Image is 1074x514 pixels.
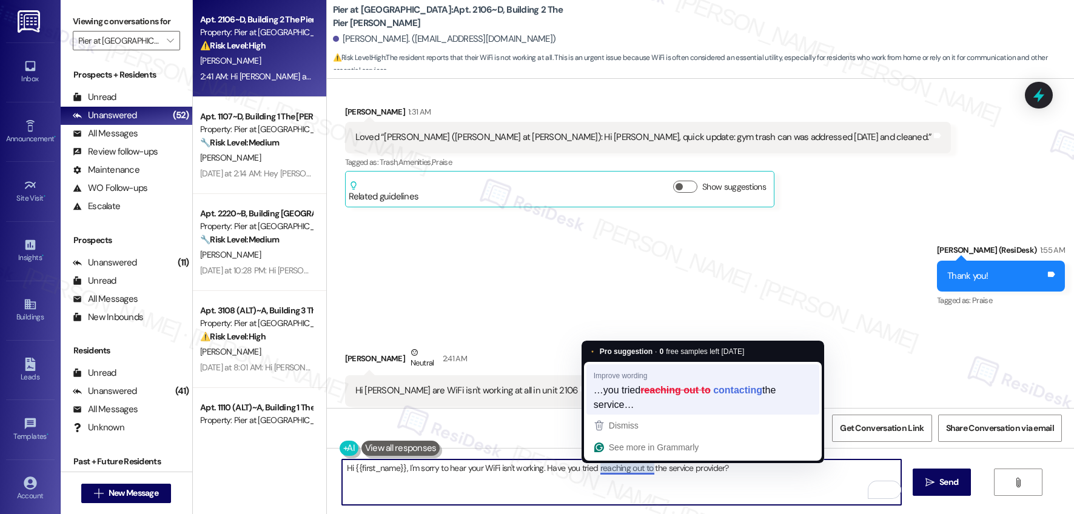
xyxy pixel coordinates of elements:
a: Site Visit • [6,175,55,208]
button: Get Conversation Link [832,415,931,442]
div: Unread [73,275,116,287]
div: Escalate [73,200,120,213]
img: ResiDesk Logo [18,10,42,33]
strong: ⚠️ Risk Level: High [200,331,266,342]
a: Templates • [6,413,55,446]
div: Loved “[PERSON_NAME] ([PERSON_NAME] at [PERSON_NAME]): Hi [PERSON_NAME], quick update: gym trash ... [355,131,932,144]
div: 2:41 AM: Hi [PERSON_NAME] are WiFi isn't working at all in unit 2106 [200,71,434,82]
label: Viewing conversations for [73,12,180,31]
div: All Messages [73,403,138,416]
div: Neutral [408,346,436,372]
div: [PERSON_NAME] (ResiDesk) [937,244,1065,261]
div: Thank you! [947,270,988,282]
span: : The resident reports that their WiFi is not working at all. This is an urgent issue because WiF... [333,52,1074,78]
div: Property: Pier at [GEOGRAPHIC_DATA] [200,123,312,136]
span: New Message [109,487,158,499]
input: All communities [78,31,161,50]
div: All Messages [73,293,138,305]
div: [PERSON_NAME] [345,346,597,376]
div: 1:31 AM [405,105,431,118]
div: (11) [175,253,192,272]
div: (41) [172,382,192,401]
div: [PERSON_NAME]. ([EMAIL_ADDRESS][DOMAIN_NAME]) [333,33,556,45]
i:  [925,478,935,487]
div: Residents [61,344,192,357]
textarea: To enrich screen reader interactions, please activate Accessibility in Grammarly extension settings [342,459,901,505]
span: Get Conversation Link [840,422,924,435]
strong: ⚠️ Risk Level: High [333,53,385,62]
div: Property: Pier at [GEOGRAPHIC_DATA] [200,317,312,330]
div: Past + Future Residents [61,455,192,468]
button: New Message [81,484,171,503]
a: Inbox [6,56,55,88]
div: Hi [PERSON_NAME] are WiFi isn't working at all in unit 2106 [355,384,578,397]
strong: 🔧 Risk Level: Medium [200,137,279,148]
span: • [44,192,45,201]
a: Buildings [6,294,55,327]
span: Share Conversation via email [946,422,1054,435]
span: Praise [972,295,992,305]
span: • [42,252,44,260]
span: • [54,133,56,141]
strong: ⚠️ Risk Level: High [200,428,266,439]
div: Unanswered [73,385,137,398]
strong: ⚠️ Risk Level: High [200,40,266,51]
div: Apt. 3108 (ALT)~A, Building 3 The [PERSON_NAME] [200,304,312,317]
div: [PERSON_NAME] [345,105,951,122]
div: Tagged as: [345,153,951,171]
span: [PERSON_NAME] [200,152,261,163]
span: Amenities , [398,157,432,167]
div: Property: Pier at [GEOGRAPHIC_DATA] [200,414,312,427]
b: Pier at [GEOGRAPHIC_DATA]: Apt. 2106~D, Building 2 The Pier [PERSON_NAME] [333,4,576,30]
button: Share Conversation via email [938,415,1062,442]
i:  [94,489,103,498]
span: Trash , [380,157,398,167]
div: WO Follow-ups [73,182,147,195]
i:  [167,36,173,45]
div: Maintenance [73,164,139,176]
div: Property: Pier at [GEOGRAPHIC_DATA] [200,220,312,233]
div: 1:55 AM [1037,244,1065,256]
div: [DATE] at 2:14 AM: Hey [PERSON_NAME] I am concerned when the pool is going to be swimmable? [200,168,545,179]
span: Send [939,476,958,489]
div: Tagged as: [937,292,1065,309]
div: Unanswered [73,256,137,269]
a: Insights • [6,235,55,267]
div: 2:41 AM [440,352,467,365]
a: Account [6,473,55,506]
div: (52) [170,106,192,125]
div: Apt. 2220~B, Building [GEOGRAPHIC_DATA][PERSON_NAME] [200,207,312,220]
div: New Inbounds [73,311,143,324]
div: Apt. 2106~D, Building 2 The Pier [PERSON_NAME] [200,13,312,26]
span: [PERSON_NAME] [200,249,261,260]
div: Review follow-ups [73,145,158,158]
div: Property: Pier at [GEOGRAPHIC_DATA] [200,26,312,39]
div: Apt. 1107~D, Building 1 The [PERSON_NAME] [200,110,312,123]
span: [PERSON_NAME] [200,55,261,66]
strong: 🔧 Risk Level: Medium [200,234,279,245]
i:  [1013,478,1022,487]
div: Unread [73,91,116,104]
div: Prospects + Residents [61,68,192,81]
div: Unanswered [73,109,137,122]
div: All Messages [73,127,138,140]
label: Show suggestions [702,181,766,193]
div: Apt. 1110 (ALT)~A, Building 1 The [PERSON_NAME] [200,401,312,414]
div: Unread [73,367,116,379]
div: Tagged as: [345,407,597,424]
a: Leads [6,354,55,387]
span: [PERSON_NAME] [200,346,261,357]
div: Prospects [61,234,192,247]
div: Related guidelines [349,181,419,203]
span: Praise [432,157,452,167]
div: Unknown [73,421,124,434]
button: Send [913,469,972,496]
span: • [47,430,49,439]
